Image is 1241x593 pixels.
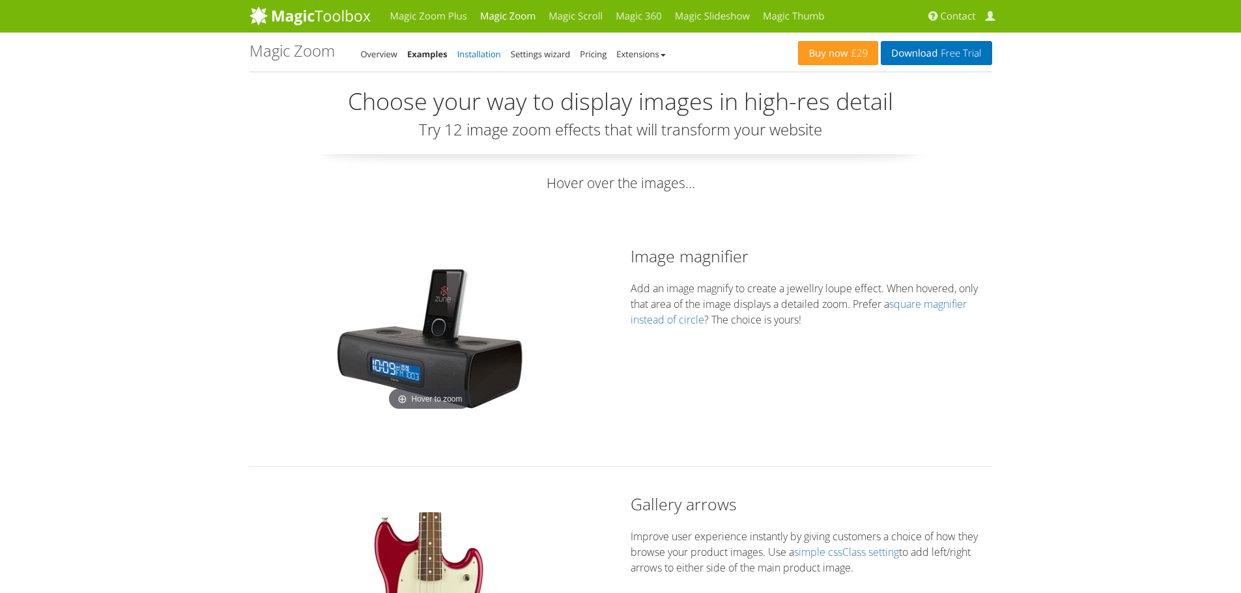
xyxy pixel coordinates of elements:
span: Contact [941,10,976,23]
a: Settings wizard [511,48,571,60]
p: Hover over the images... [250,174,992,193]
h3: Try 12 image zoom effects that will transform your website [250,121,992,138]
p: Improve user experience instantly by giving customers a choice of how they browse your product im... [631,529,992,575]
span: £29 [848,48,868,59]
a: Pricing [580,48,606,60]
a: Image magnifier exampleHover to zoom [332,264,528,414]
h2: Choose your way to display images in high-res detail [250,89,992,115]
a: DownloadFree Trial [881,41,991,65]
a: Extensions [616,48,665,60]
a: Installation [457,48,501,60]
h2: Gallery arrows [631,493,992,516]
a: Overview [361,48,397,60]
img: Image magnifier example [332,264,528,414]
a: Examples [407,48,448,60]
a: simple cssClass setting [794,545,899,559]
span: Free Trial [937,48,981,59]
img: MagicToolbox.com - Image tools for your website [250,6,371,25]
a: square magnifier instead of circle [631,297,967,327]
a: Buy now£29 [798,41,878,65]
h2: Image magnifier [631,245,992,268]
h1: Magic Zoom [250,42,335,59]
p: Add an image magnify to create a jewellry loupe effect. When hovered, only that area of the image... [631,281,992,327]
